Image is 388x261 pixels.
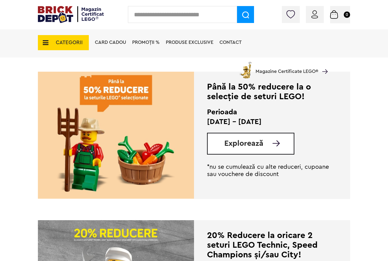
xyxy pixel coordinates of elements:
span: CATEGORII [56,40,83,45]
p: [DATE] - [DATE] [207,117,337,127]
a: Explorează [224,140,294,147]
a: Contact [219,40,242,45]
a: Magazine Certificate LEGO® [318,61,328,66]
div: Până la 50% reducere la o selecție de seturi LEGO! [207,82,337,101]
a: PROMOȚII % [132,40,160,45]
span: Explorează [224,140,263,147]
span: Magazine Certificate LEGO® [256,60,318,74]
small: 0 [344,11,350,18]
a: Produse exclusive [166,40,213,45]
h2: Perioada [207,107,337,117]
div: 20% Reducere la oricare 2 seturi LEGO Technic, Speed Champions și/sau City! [207,230,337,259]
p: *nu se cumulează cu alte reduceri, cupoane sau vouchere de discount [207,163,337,178]
a: Card Cadou [95,40,126,45]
